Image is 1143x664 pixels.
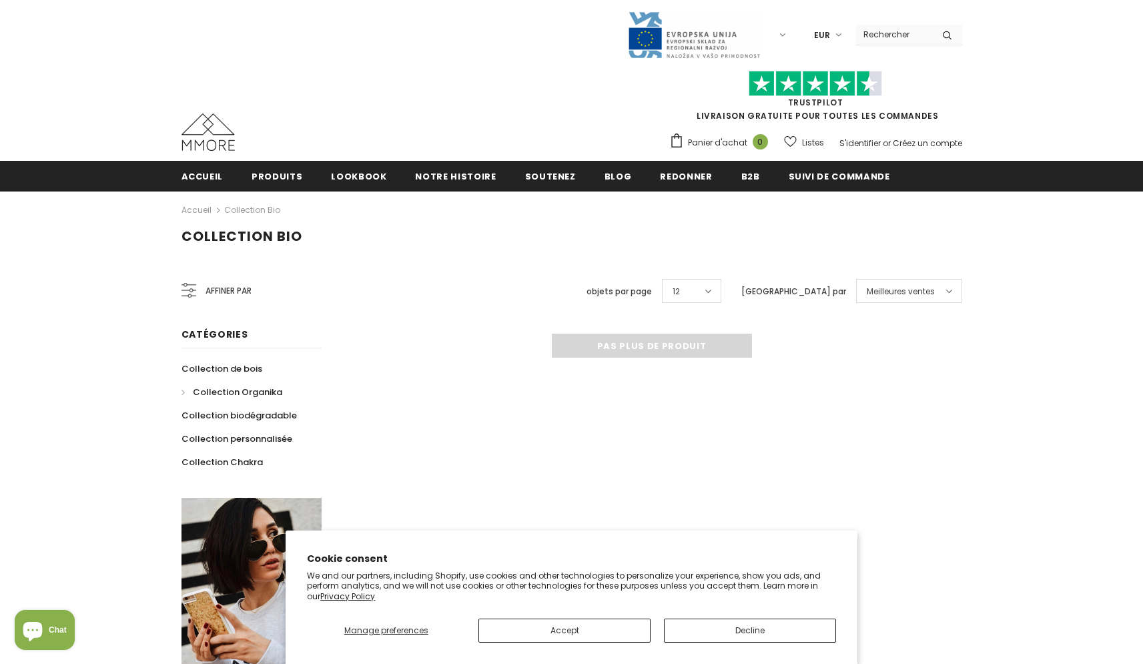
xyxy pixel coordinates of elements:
[605,161,632,191] a: Blog
[307,552,836,566] h2: Cookie consent
[181,362,262,375] span: Collection de bois
[814,29,830,42] span: EUR
[181,202,212,218] a: Accueil
[320,591,375,602] a: Privacy Policy
[741,161,760,191] a: B2B
[660,161,712,191] a: Redonner
[181,409,297,422] span: Collection biodégradable
[181,404,297,427] a: Collection biodégradable
[669,133,775,153] a: Panier d'achat 0
[664,619,836,643] button: Decline
[893,137,962,149] a: Créez un compte
[181,328,248,341] span: Catégories
[331,170,386,183] span: Lookbook
[181,161,224,191] a: Accueil
[753,134,768,149] span: 0
[883,137,891,149] span: or
[669,77,962,121] span: LIVRAISON GRATUITE POUR TOUTES LES COMMANDES
[252,170,302,183] span: Produits
[307,571,836,602] p: We and our partners, including Shopify, use cookies and other technologies to personalize your ex...
[789,161,890,191] a: Suivi de commande
[802,136,824,149] span: Listes
[193,386,282,398] span: Collection Organika
[181,170,224,183] span: Accueil
[415,161,496,191] a: Notre histoire
[224,204,280,216] a: Collection Bio
[525,170,576,183] span: soutenez
[415,170,496,183] span: Notre histoire
[478,619,651,643] button: Accept
[11,610,79,653] inbox-online-store-chat: Shopify online store chat
[749,71,882,97] img: Faites confiance aux étoiles pilotes
[344,625,428,636] span: Manage preferences
[587,285,652,298] label: objets par page
[331,161,386,191] a: Lookbook
[627,11,761,59] img: Javni Razpis
[206,284,252,298] span: Affiner par
[867,285,935,298] span: Meilleures ventes
[789,170,890,183] span: Suivi de commande
[788,97,843,108] a: TrustPilot
[741,285,846,298] label: [GEOGRAPHIC_DATA] par
[855,25,932,44] input: Search Site
[181,380,282,404] a: Collection Organika
[741,170,760,183] span: B2B
[181,450,263,474] a: Collection Chakra
[181,456,263,468] span: Collection Chakra
[673,285,680,298] span: 12
[839,137,881,149] a: S'identifier
[784,131,824,154] a: Listes
[605,170,632,183] span: Blog
[252,161,302,191] a: Produits
[181,432,292,445] span: Collection personnalisée
[181,227,302,246] span: Collection Bio
[181,427,292,450] a: Collection personnalisée
[660,170,712,183] span: Redonner
[688,136,747,149] span: Panier d'achat
[627,29,761,40] a: Javni Razpis
[181,357,262,380] a: Collection de bois
[181,113,235,151] img: Cas MMORE
[525,161,576,191] a: soutenez
[307,619,465,643] button: Manage preferences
